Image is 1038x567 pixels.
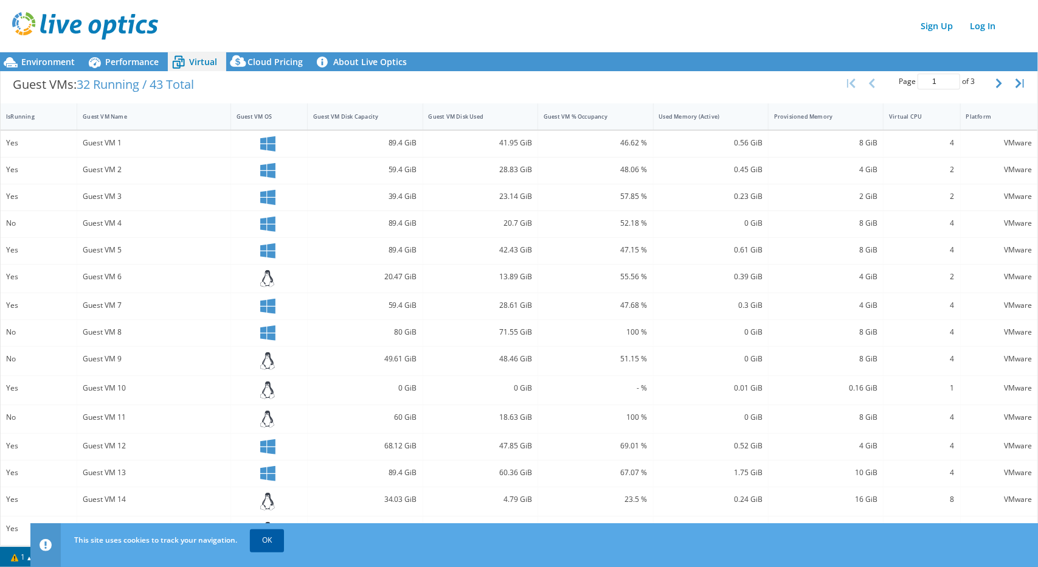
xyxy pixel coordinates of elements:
div: VMware [966,411,1032,424]
div: 4 [889,439,954,453]
div: 4 [889,411,954,424]
div: 0 GiB [429,381,532,395]
div: Guest VM 11 [83,411,225,424]
div: 47.15 % [544,243,647,257]
div: 4 GiB [774,299,877,312]
div: 0.3 GiB [659,299,763,312]
div: 4 GiB [774,439,877,453]
div: 59.4 GiB [313,163,417,176]
div: VMware [966,217,1032,230]
div: 0 GiB [659,411,763,424]
div: 42.43 GiB [429,243,532,257]
div: No [6,217,71,230]
div: 1 [889,381,954,395]
div: 2 [889,190,954,203]
div: 0 GiB [659,325,763,339]
div: 89.4 GiB [313,466,417,479]
span: Page of [899,74,975,89]
span: Environment [21,56,75,68]
div: 8 GiB [774,325,877,339]
div: 1.75 GiB [659,466,763,479]
div: No [6,325,71,339]
div: Yes [6,243,71,257]
div: 60.36 GiB [429,466,532,479]
div: Yes [6,299,71,312]
div: Yes [6,381,71,395]
div: 4 [889,325,954,339]
div: Guest VM 15 [83,522,225,535]
div: 41.95 GiB [429,136,532,150]
div: 4 [889,136,954,150]
div: 0.22 GiB [659,522,763,535]
div: Yes [6,439,71,453]
div: 199.53 GiB [429,522,532,535]
div: 52.18 % [544,217,647,230]
div: 4 [889,466,954,479]
div: 0 GiB [313,381,417,395]
div: 49.61 GiB [313,352,417,366]
div: 0.45 GiB [659,163,763,176]
div: VMware [966,352,1032,366]
div: Guest VM 10 [83,381,225,395]
div: VMware [966,136,1032,150]
div: 4 [889,299,954,312]
div: VMware [966,163,1032,176]
span: 32 Running / 43 Total [77,76,194,92]
div: VMware [966,466,1032,479]
div: - % [544,381,647,395]
div: Guest VM 6 [83,270,225,283]
div: 47.85 GiB [429,439,532,453]
div: Guest VM 14 [83,493,225,506]
div: Guest VM 3 [83,190,225,203]
div: 51.15 % [544,352,647,366]
span: Cloud Pricing [247,56,303,68]
div: 8 GiB [774,217,877,230]
div: Guest VM OS [237,113,287,120]
div: 59.4 GiB [313,299,417,312]
div: 4 GiB [774,163,877,176]
span: 3 [971,76,975,86]
div: No [6,352,71,366]
div: 20.47 GiB [313,270,417,283]
div: VMware [966,299,1032,312]
a: Log In [964,17,1002,35]
div: 4 [889,352,954,366]
div: Yes [6,493,71,506]
a: About Live Optics [312,52,416,72]
div: Guest VM 1 [83,136,225,150]
div: 60 GiB [313,411,417,424]
div: Guest VM Name [83,113,210,120]
div: 1 [889,522,954,535]
div: Guest VM % Occupancy [544,113,632,120]
div: 23.14 GiB [429,190,532,203]
img: live_optics_svg.svg [12,12,158,40]
div: 2 [889,270,954,283]
div: 8 GiB [774,352,877,366]
div: 28.61 GiB [429,299,532,312]
a: Sign Up [915,17,959,35]
div: Guest VMs: [1,66,206,103]
div: 34.03 GiB [313,493,417,506]
div: 1981.84 GiB [313,522,417,535]
div: Yes [6,522,71,535]
div: Guest VM 8 [83,325,225,339]
div: 55.56 % [544,270,647,283]
div: Yes [6,163,71,176]
div: 0.16 GiB [774,381,877,395]
div: 2 GiB [774,190,877,203]
div: VMware [966,190,1032,203]
div: VMware [966,270,1032,283]
div: VMware [966,522,1032,535]
div: 89.4 GiB [313,217,417,230]
div: 100 % [544,325,647,339]
div: 0 GiB [659,352,763,366]
div: 71.55 GiB [429,325,532,339]
div: 0.52 GiB [659,439,763,453]
div: Platform [966,113,1017,120]
div: VMware [966,439,1032,453]
div: 67.07 % [544,466,647,479]
a: 1 [2,549,40,565]
div: 0.39 GiB [659,270,763,283]
div: 20.7 GiB [429,217,532,230]
div: 23.5 % [544,493,647,506]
